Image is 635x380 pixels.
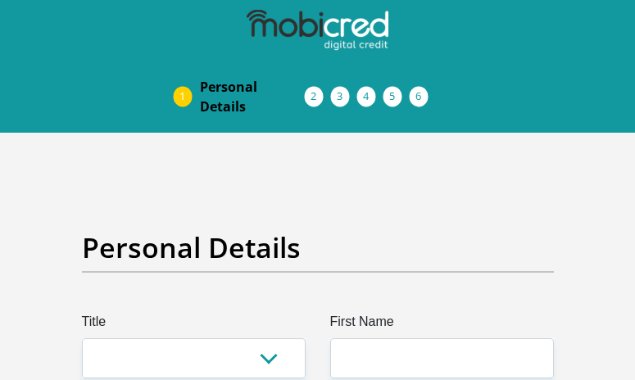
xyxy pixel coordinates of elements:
[330,312,554,338] label: First Name
[187,70,318,123] a: PersonalDetails
[330,338,554,378] input: First Name
[82,312,306,338] label: Title
[247,10,388,51] img: mobicred logo
[82,231,554,265] h2: Personal Details
[200,77,305,116] span: Personal Details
